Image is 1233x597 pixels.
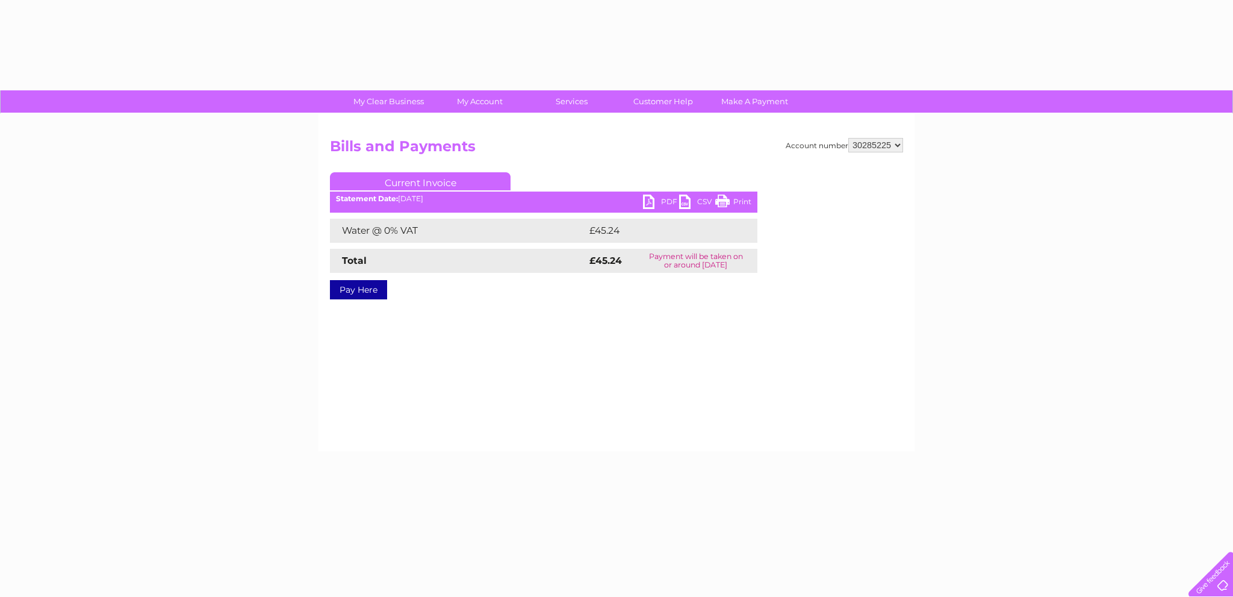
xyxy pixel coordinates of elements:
[330,219,586,243] td: Water @ 0% VAT
[679,195,715,212] a: CSV
[634,249,757,273] td: Payment will be taken on or around [DATE]
[715,195,751,212] a: Print
[786,138,903,152] div: Account number
[342,255,367,266] strong: Total
[330,138,903,161] h2: Bills and Payments
[339,90,438,113] a: My Clear Business
[522,90,621,113] a: Services
[613,90,713,113] a: Customer Help
[643,195,679,212] a: PDF
[330,280,387,299] a: Pay Here
[336,194,398,203] b: Statement Date:
[586,219,733,243] td: £45.24
[705,90,804,113] a: Make A Payment
[430,90,530,113] a: My Account
[330,172,511,190] a: Current Invoice
[589,255,622,266] strong: £45.24
[330,195,757,203] div: [DATE]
